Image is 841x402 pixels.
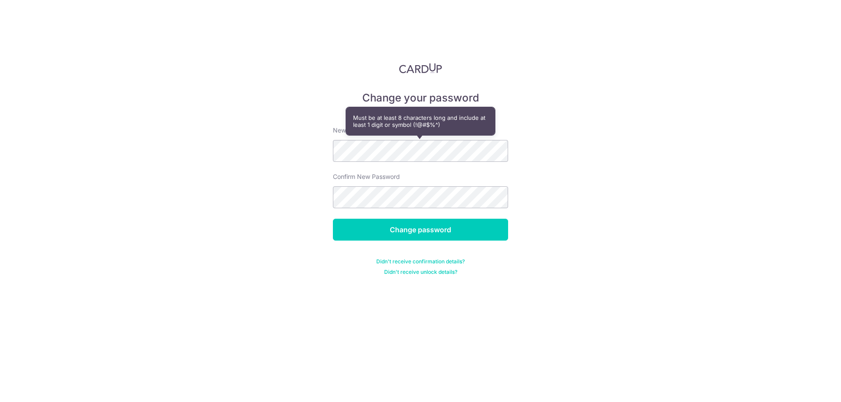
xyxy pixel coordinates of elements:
[333,91,508,105] h5: Change your password
[333,172,400,181] label: Confirm New Password
[333,126,376,135] label: New password
[384,269,457,276] a: Didn't receive unlock details?
[333,219,508,241] input: Change password
[399,63,442,73] img: CardUp Logo
[346,107,495,135] div: Must be at least 8 characters long and include at least 1 digit or symbol (!@#$%^)
[376,258,465,265] a: Didn't receive confirmation details?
